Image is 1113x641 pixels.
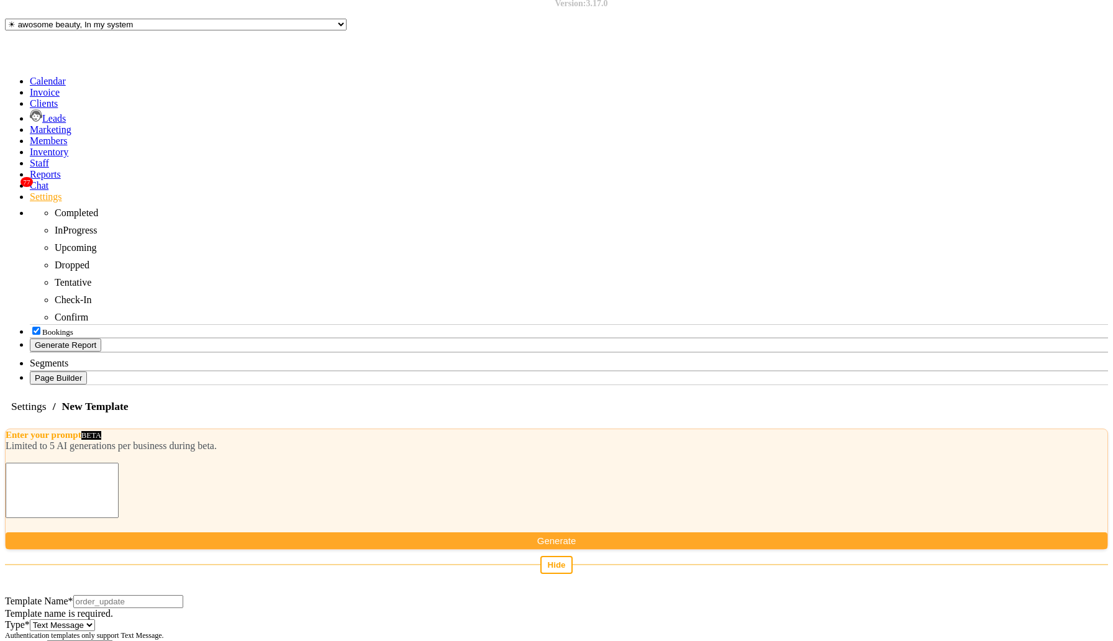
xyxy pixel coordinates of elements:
[30,98,58,109] a: Clients
[6,430,81,440] label: Enter your prompt
[56,395,135,417] span: New Template
[30,113,66,124] a: Leads
[30,371,87,384] button: Page Builder
[30,180,48,191] span: Chat
[42,327,73,337] span: Bookings
[55,294,92,305] span: Check-In
[30,180,48,191] a: 77Chat
[6,532,1107,549] button: Generate
[30,169,61,180] a: Reports
[5,596,73,606] label: Template Name
[30,339,101,352] button: Generate Report
[537,535,576,546] span: Generate
[73,595,183,608] input: order_update
[30,76,66,86] a: Calendar
[548,560,566,570] span: Hide
[5,608,1108,619] div: Template name is required.
[30,87,60,98] a: Invoice
[55,225,97,235] span: InProgress
[20,177,33,187] span: 77
[30,191,62,202] a: Settings
[55,260,89,270] span: Dropped
[5,631,1108,640] div: Authentication templates only support Text Message.
[30,358,68,368] span: Segments
[55,312,88,322] span: Confirm
[30,124,71,135] a: Marketing
[6,440,1107,452] div: Limited to 5 AI generations per business during beta.
[30,158,49,168] a: Staff
[55,277,91,288] span: Tentative
[81,431,101,440] span: BETA
[540,556,573,574] button: Hide
[42,113,66,124] span: Leads
[30,147,68,157] a: Inventory
[5,619,30,630] label: Type
[55,207,98,218] span: Completed
[30,135,67,146] a: Members
[55,242,97,253] span: Upcoming
[5,395,53,417] span: Settings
